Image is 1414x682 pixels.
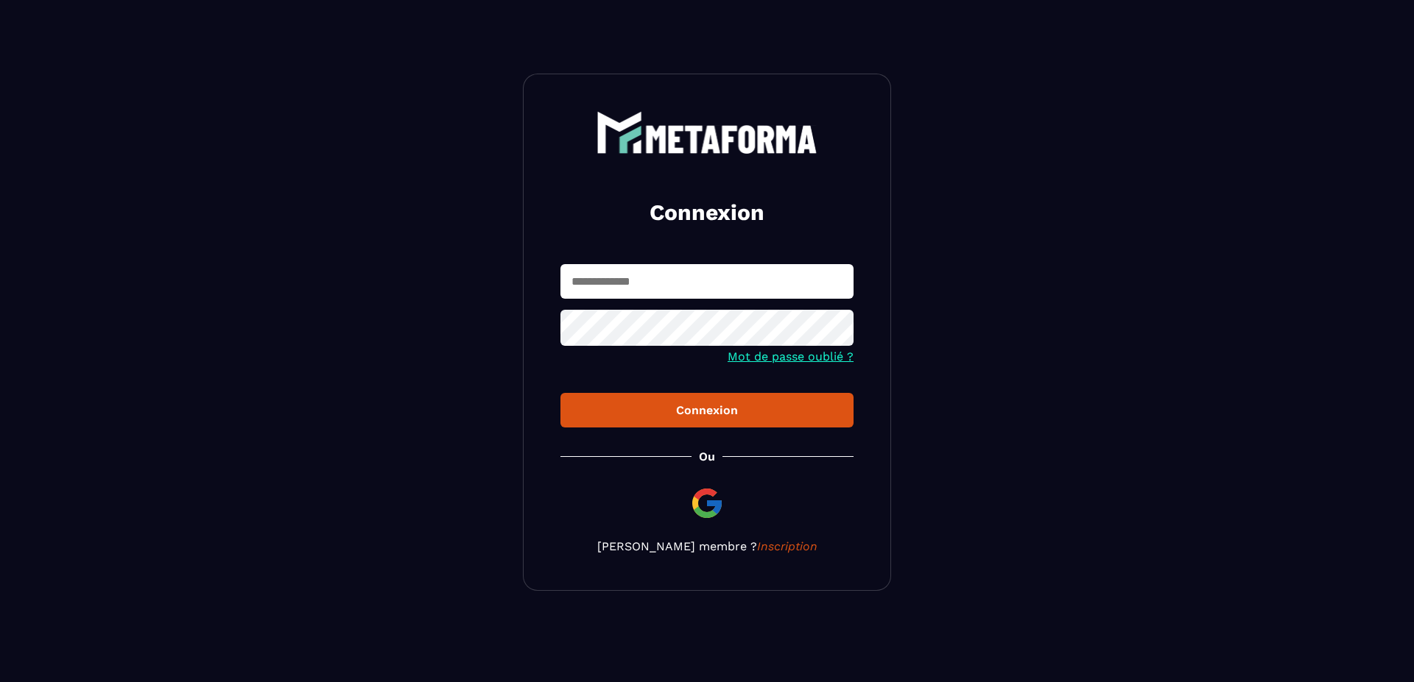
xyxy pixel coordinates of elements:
[597,111,817,154] img: logo
[560,393,854,427] button: Connexion
[578,198,836,227] h2: Connexion
[699,450,715,463] p: Ou
[757,539,817,553] a: Inscription
[689,486,725,521] img: google
[560,111,854,154] a: logo
[728,349,854,363] a: Mot de passe oublié ?
[560,539,854,553] p: [PERSON_NAME] membre ?
[572,403,842,417] div: Connexion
